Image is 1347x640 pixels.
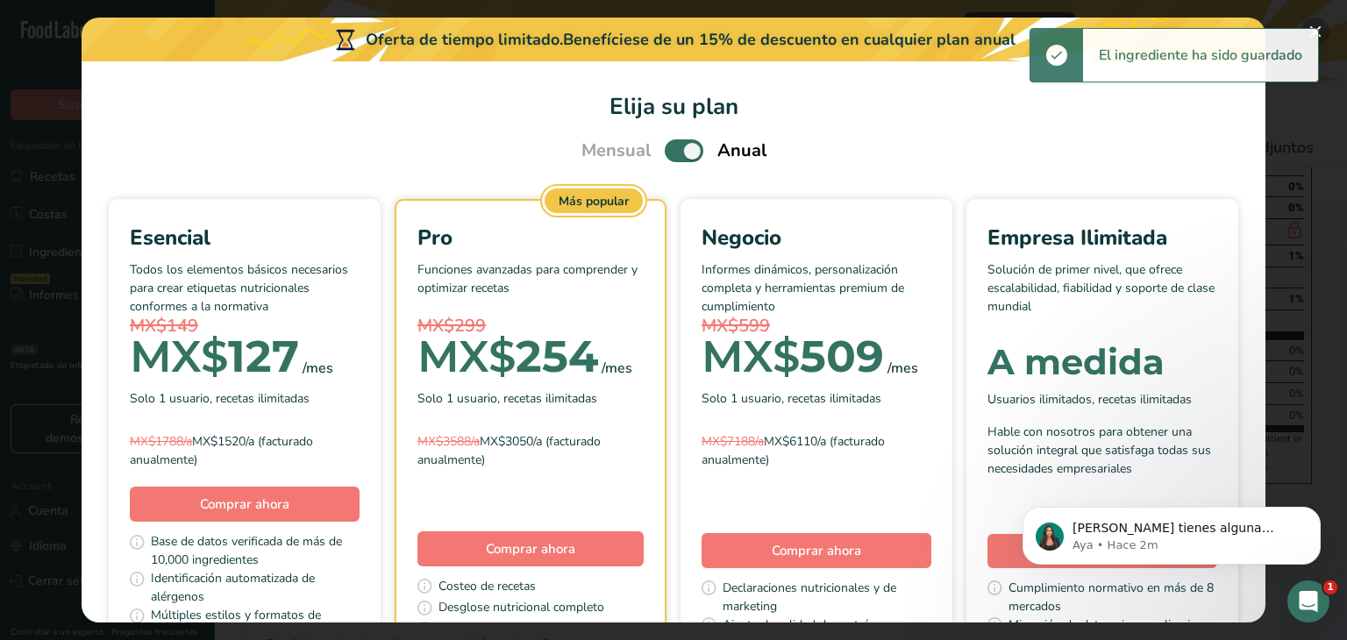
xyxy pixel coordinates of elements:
span: Identificación automatizada de alérgenos [151,569,360,606]
div: /mes [887,358,918,379]
div: MX$299 [417,313,644,339]
p: Solución de primer nivel, que ofrece escalabilidad, fiabilidad y soporte de clase mundial [987,260,1217,313]
span: Comprar ahora [200,495,289,513]
div: MX$3050/a (facturado anualmente) [417,432,644,469]
span: MX$ [130,330,228,383]
div: /mes [602,358,632,379]
span: Mensual [581,138,651,164]
iframe: Intercom notifications mensaje [996,470,1347,593]
p: Informes dinámicos, personalización completa y herramientas premium de cumplimiento [702,260,931,313]
iframe: Intercom live chat [1287,580,1329,622]
div: Más popular [545,188,643,213]
span: Solo 1 usuario, recetas ilimitadas [130,389,310,408]
div: Hable con nosotros para obtener una solución integral que satisfaga todas sus necesidades empresa... [987,423,1217,478]
a: Obtener un presupuesto [987,534,1217,568]
span: MX$1788/a [130,433,192,450]
p: Todos los elementos básicos necesarios para crear etiquetas nutricionales conformes a la normativa [130,260,360,313]
div: A medida [987,345,1217,380]
span: Declaraciones nutricionales y de marketing [723,579,931,615]
span: Anual [717,138,766,164]
span: Desglose nutricional completo [438,598,604,620]
span: Comprar ahora [486,540,575,558]
div: MX$6110/a (facturado anualmente) [702,432,931,469]
span: Cumplimiento normativo en más de 8 mercados [1008,579,1217,615]
div: 509 [702,339,884,374]
span: Ajuste de calidad de proteína [723,615,880,637]
div: Pro [417,222,644,253]
div: MX$599 [702,313,931,339]
p: Funciones avanzadas para comprender y optimizar recetas [417,260,644,313]
span: MX$3588/a [417,433,480,450]
div: Benefíciese de un 15% de descuento en cualquier plan anual [563,28,1016,52]
div: Negocio [702,222,931,253]
div: MX$1520/a (facturado anualmente) [130,432,360,469]
div: El ingrediente ha sido guardado [1083,29,1318,82]
div: Oferta de tiempo limitado. [82,18,1265,61]
span: Migración de datos sin complicaciones [1008,615,1216,637]
span: 1 [1323,580,1337,594]
button: Comprar ahora [702,533,931,568]
div: 127 [130,339,299,374]
h1: Elija su plan [103,89,1244,124]
span: Solo 1 usuario, recetas ilimitadas [702,389,881,408]
span: Solo 1 usuario, recetas ilimitadas [417,389,597,408]
span: MX$ [417,330,516,383]
span: MX$7188/a [702,433,764,450]
div: /mes [303,358,333,379]
span: Costeo de recetas [438,577,536,599]
button: Comprar ahora [417,531,644,566]
span: Comprar ahora [772,542,861,559]
div: Esencial [130,222,360,253]
button: Comprar ahora [130,487,360,522]
div: Empresa Ilimitada [987,222,1217,253]
span: Usuarios ilimitados, recetas ilimitadas [987,390,1192,409]
span: Base de datos verificada de más de 10,000 ingredientes [151,532,360,569]
span: MX$ [702,330,800,383]
div: MX$149 [130,313,360,339]
div: 254 [417,339,598,374]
